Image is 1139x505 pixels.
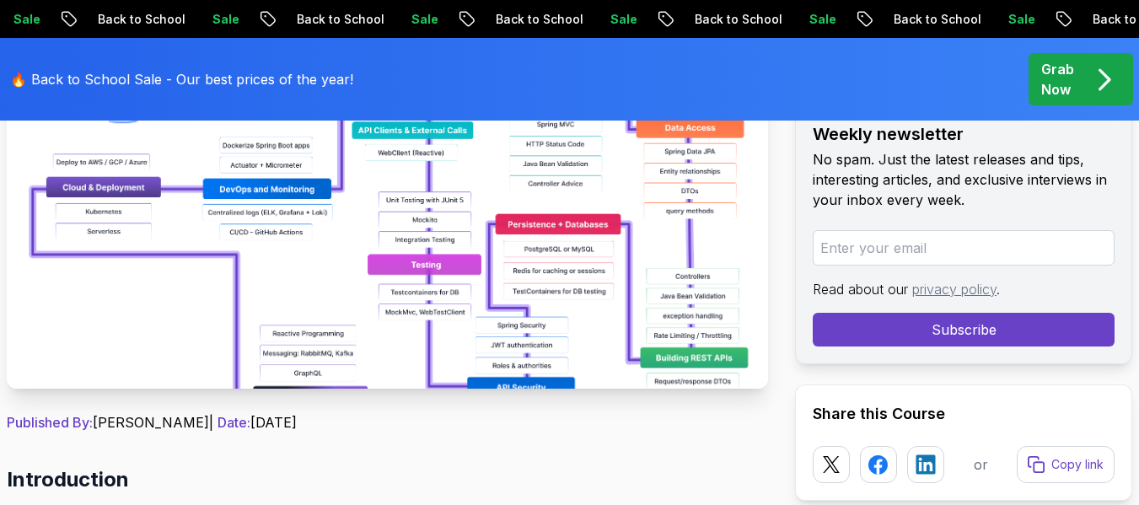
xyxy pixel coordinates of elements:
p: Sale [394,11,448,28]
p: Back to School [677,11,792,28]
h2: Introduction [7,466,768,493]
p: Back to School [478,11,593,28]
span: Published By: [7,414,93,431]
input: Enter your email [813,230,1115,266]
p: Read about our . [813,279,1115,299]
button: Subscribe [813,313,1115,347]
p: Sale [991,11,1045,28]
p: Sale [195,11,249,28]
p: Sale [593,11,647,28]
p: or [974,454,988,475]
h2: Weekly newsletter [813,122,1115,146]
p: Copy link [1051,456,1104,473]
img: Spring Boot Roadmap 2025: The Complete Guide for Backend Developers thumbnail [7,9,768,389]
span: Date: [218,414,250,431]
button: Copy link [1017,446,1115,483]
a: privacy policy [912,281,997,298]
p: [PERSON_NAME] | [DATE] [7,412,768,432]
p: Sale [792,11,846,28]
p: Back to School [279,11,394,28]
h2: Share this Course [813,402,1115,426]
p: 🔥 Back to School Sale - Our best prices of the year! [10,69,353,89]
p: Back to School [876,11,991,28]
p: Back to School [80,11,195,28]
p: No spam. Just the latest releases and tips, interesting articles, and exclusive interviews in you... [813,149,1115,210]
p: Grab Now [1041,59,1074,99]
